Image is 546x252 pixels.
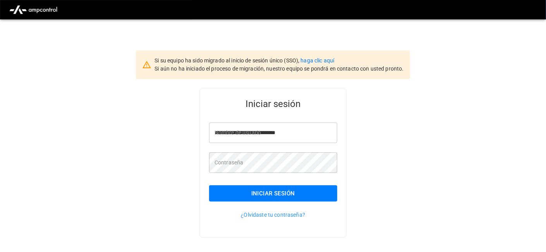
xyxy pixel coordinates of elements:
a: haga clic aquí [301,57,335,64]
button: Iniciar sesión [209,185,337,202]
h5: Iniciar sesión [209,98,337,110]
img: ampcontrol.io logo [6,2,60,17]
span: Si aún no ha iniciado el proceso de migración, nuestro equipo se pondrá en contacto con usted pro... [155,66,403,72]
p: ¿Olvidaste tu contraseña? [209,211,337,219]
span: Si su equipo ha sido migrado al inicio de sesión único (SSO), [155,57,300,64]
